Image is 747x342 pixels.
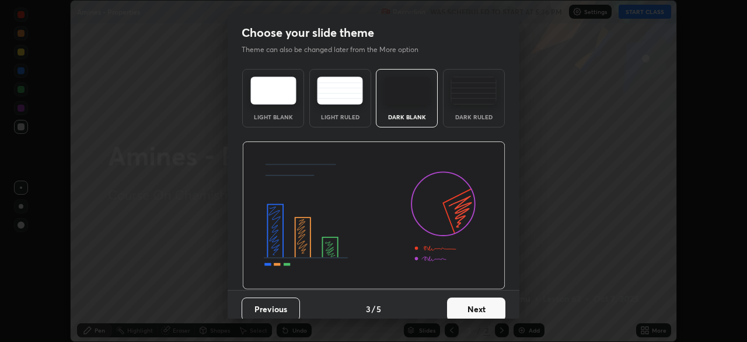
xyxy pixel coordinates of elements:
div: Dark Blank [383,114,430,120]
p: Theme can also be changed later from the More option [242,44,431,55]
h4: / [372,303,375,315]
div: Light Blank [250,114,296,120]
div: Light Ruled [317,114,364,120]
h4: 5 [376,303,381,315]
div: Dark Ruled [451,114,497,120]
img: darkThemeBanner.d06ce4a2.svg [242,141,505,290]
h4: 3 [366,303,371,315]
img: lightRuledTheme.5fabf969.svg [317,77,363,105]
button: Next [447,298,505,321]
img: darkRuledTheme.de295e13.svg [451,77,497,105]
button: Previous [242,298,300,321]
h2: Choose your slide theme [242,25,374,40]
img: darkTheme.f0cc69e5.svg [384,77,430,105]
img: lightTheme.e5ed3b09.svg [250,77,296,105]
